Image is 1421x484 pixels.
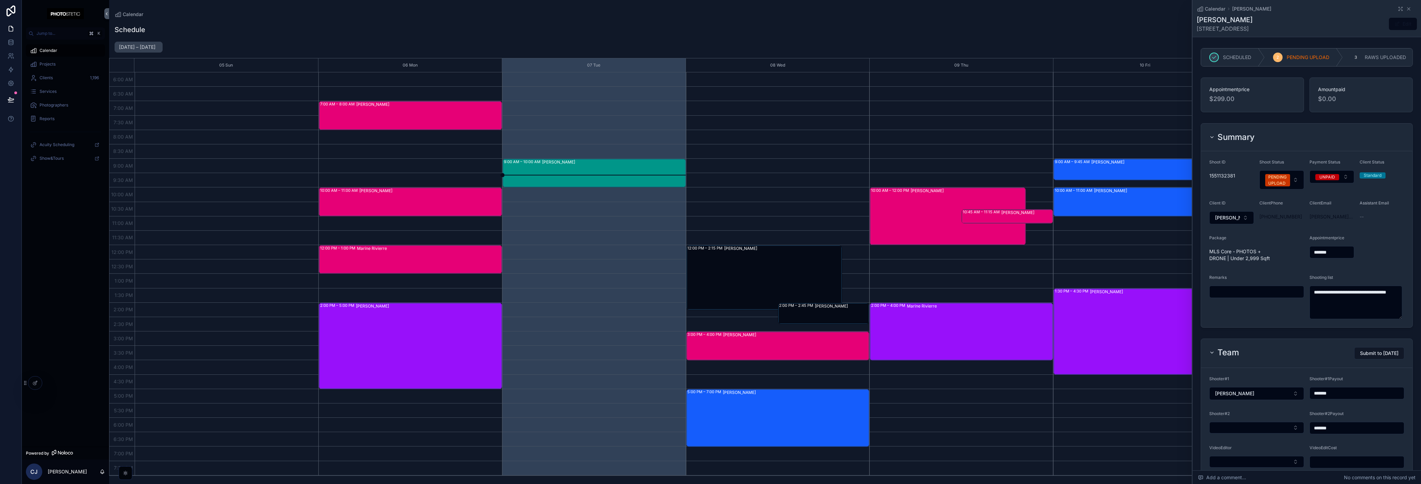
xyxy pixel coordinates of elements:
span: 6:30 AM [111,91,135,97]
span: 7:00 PM [112,451,135,456]
div: UNPAID [1319,174,1335,180]
a: Photographers [26,99,105,111]
span: 9:00 AM [111,163,135,169]
span: Submit to [DATE] [1360,350,1398,357]
div: 10:00 AM – 11:00 AM[PERSON_NAME] [1054,188,1237,216]
span: Shoot Status [1259,159,1284,165]
div: 12:00 PM – 2:15 PM [688,245,724,251]
button: Select Button [1209,422,1304,433]
span: 3:30 PM [112,350,135,356]
div: 10:00 AM – 11:00 AM [320,188,359,193]
span: Show&Tours [40,156,64,161]
div: 1,196 [88,74,101,82]
span: Shoot ID [1209,159,1226,165]
span: $299.00 [1209,94,1296,104]
div: [PERSON_NAME] [1091,159,1124,165]
div: 1:30 PM – 4:30 PM[PERSON_NAME] [1054,289,1237,374]
span: 6:00 AM [111,76,135,82]
span: Assistant Email [1360,200,1389,205]
span: 2 [1277,55,1279,60]
div: 5:00 PM – 7:00 PM[PERSON_NAME] [687,389,869,446]
span: 5:00 PM [112,393,135,399]
span: 3 [1355,55,1357,60]
h2: [DATE] – [DATE] [119,44,155,51]
span: 6:00 PM [112,422,135,428]
button: 08 Wed [770,58,785,72]
div: 5:00 PM – 7:00 PM [688,389,723,395]
div: Marine Rivierre [357,246,387,251]
button: 05 Sun [220,58,233,72]
button: Select Button [1209,387,1304,400]
a: Calendar [115,11,143,18]
div: [PERSON_NAME] [359,188,392,194]
div: 9:00 AM – 10:00 AM [504,159,542,165]
div: [PERSON_NAME] [723,390,756,395]
div: 1:30 PM – 4:30 PM [1055,288,1090,294]
h1: [PERSON_NAME] [1197,15,1253,25]
span: Calendar [1205,5,1225,12]
button: 06 Mon [403,58,418,72]
span: 10:00 AM [109,191,135,197]
div: 09 Thu [954,58,968,72]
div: 2:00 PM – 4:00 PMMarine Rivierre [870,303,1053,360]
span: No comments on this record yet [1344,474,1416,481]
div: [PERSON_NAME] [724,246,758,251]
span: Appointmentprice [1209,86,1296,93]
span: Client Status [1360,159,1384,165]
a: Services [26,85,105,98]
span: Calendar [123,11,143,18]
span: 1:30 PM [113,292,135,298]
span: 12:00 PM [110,249,135,255]
div: 2:00 PM – 5:00 PM [320,303,356,308]
div: 7:00 AM – 8:00 AM [320,101,356,107]
div: 2:00 PM – 2:45 PM [779,303,815,308]
span: 1:00 PM [113,278,135,284]
span: 12:30 PM [110,264,135,269]
span: MLS Core - PHOTOS + DRONE | Under 2,999 Sqft [1209,248,1304,262]
div: 3:00 PM – 4:00 PM [688,332,723,337]
span: PENDING UPLOAD [1287,54,1329,61]
div: 9:00 AM – 10:00 AM[PERSON_NAME] [503,159,686,187]
span: 4:00 PM [112,364,135,370]
h1: Schedule [115,25,145,34]
div: 10:45 AM – 11:15 AM[PERSON_NAME] [962,210,1053,223]
span: Photographers [40,102,68,108]
button: Select Button [1209,211,1254,224]
button: Submit to [DATE] [1354,347,1404,359]
a: Clients1,196 [26,72,105,84]
div: 10 Fri [1140,58,1150,72]
button: Jump to...K [26,27,105,40]
span: 5:30 PM [112,408,135,413]
span: 1551132381 [1209,172,1254,179]
span: 3:00 PM [112,336,135,341]
span: -- [1360,213,1364,220]
span: 9:30 AM [111,177,135,183]
span: SCHEDULED [1223,54,1251,61]
span: Shooter#1Payout [1310,376,1343,381]
div: [PERSON_NAME] [911,188,944,194]
span: 8:00 AM [111,134,135,140]
a: Acuity Scheduling [26,139,105,151]
div: 10:45 AM – 11:15 AM [963,209,1001,215]
div: 12:00 PM – 1:00 PM [320,245,357,251]
div: 2:00 PM – 4:00 PM [871,303,907,308]
div: [PERSON_NAME] [542,159,575,165]
h2: Team [1217,347,1239,358]
span: Client ID [1209,200,1226,205]
a: Calendar [26,44,105,57]
span: Shooter#2 [1209,411,1230,416]
a: [PHONE_NUMBER] [1259,213,1302,220]
a: [PERSON_NAME] [1232,5,1271,12]
div: scrollable content [22,40,109,173]
div: [PERSON_NAME] [356,102,389,107]
div: 07 Tue [587,58,600,72]
span: Payment Status [1310,159,1340,165]
span: 4:30 PM [112,379,135,384]
span: Shooter#2Payout [1310,411,1344,416]
p: [PERSON_NAME] [48,468,87,475]
span: Add a comment... [1198,474,1246,481]
span: [PERSON_NAME] [1215,214,1240,221]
